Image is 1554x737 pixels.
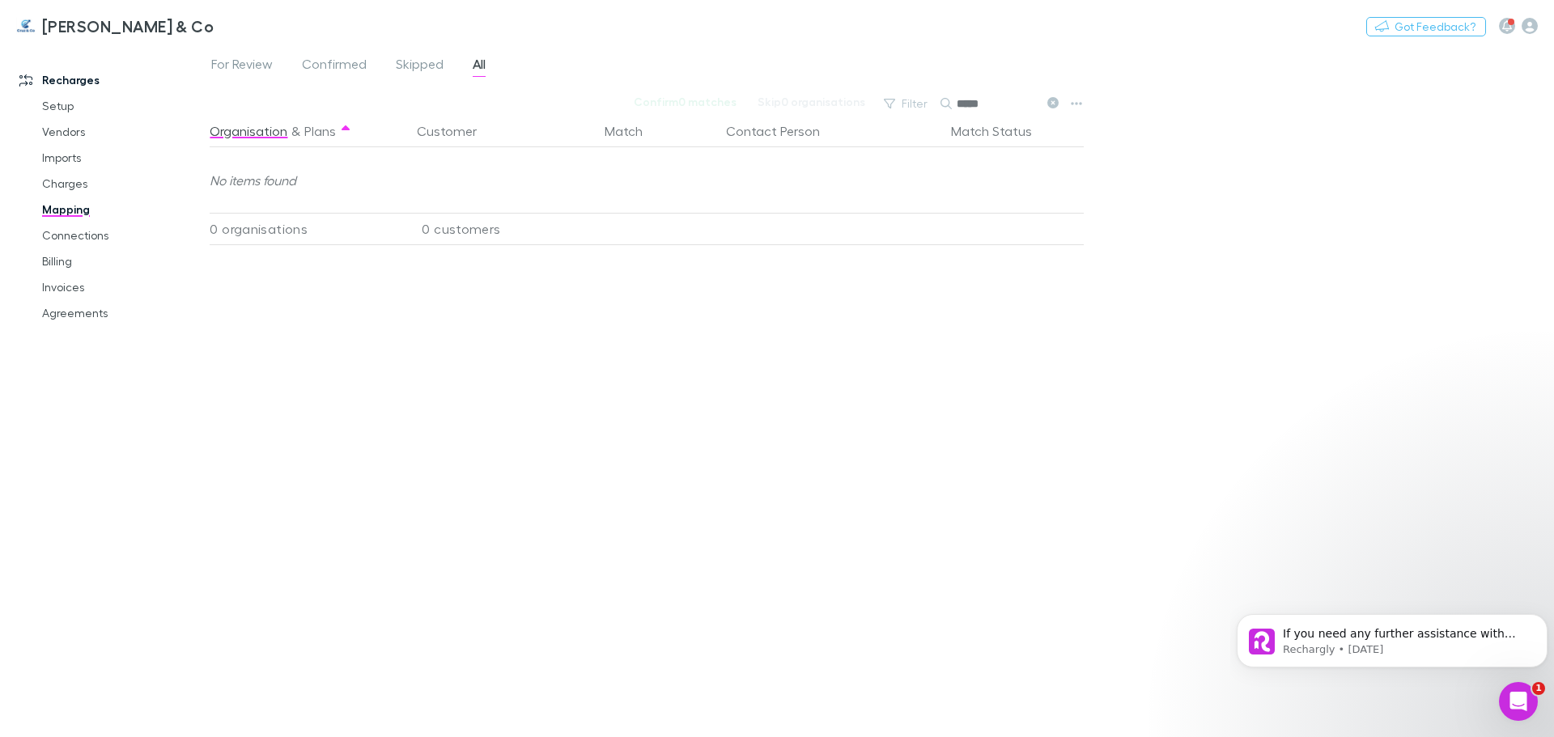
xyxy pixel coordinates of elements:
img: Cruz & Co's Logo [16,16,36,36]
button: Filter [876,94,937,113]
div: 0 customers [404,213,598,245]
iframe: Intercom notifications message [1230,580,1554,693]
button: Skip0 organisations [747,92,876,112]
button: Customer [417,115,496,147]
span: 1 [1532,682,1545,695]
h3: [PERSON_NAME] & Co [42,16,214,36]
a: Charges [26,171,219,197]
a: Mapping [26,197,219,222]
a: Agreements [26,300,219,326]
a: Imports [26,145,219,171]
a: Setup [26,93,219,119]
a: Recharges [3,67,219,93]
a: Vendors [26,119,219,145]
a: Invoices [26,274,219,300]
span: For Review [211,56,273,77]
iframe: Intercom live chat [1499,682,1538,721]
button: Contact Person [726,115,839,147]
span: Confirmed [302,56,367,77]
div: 0 organisations [210,213,404,245]
a: [PERSON_NAME] & Co [6,6,223,45]
button: Match Status [951,115,1051,147]
span: All [473,56,486,77]
button: Match [605,115,662,147]
button: Got Feedback? [1366,17,1486,36]
button: Organisation [210,115,287,147]
a: Connections [26,222,219,248]
span: Skipped [396,56,444,77]
a: Billing [26,248,219,274]
div: & [210,115,397,147]
button: Confirm0 matches [623,92,747,112]
div: No items found [210,148,1075,213]
button: Plans [304,115,336,147]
